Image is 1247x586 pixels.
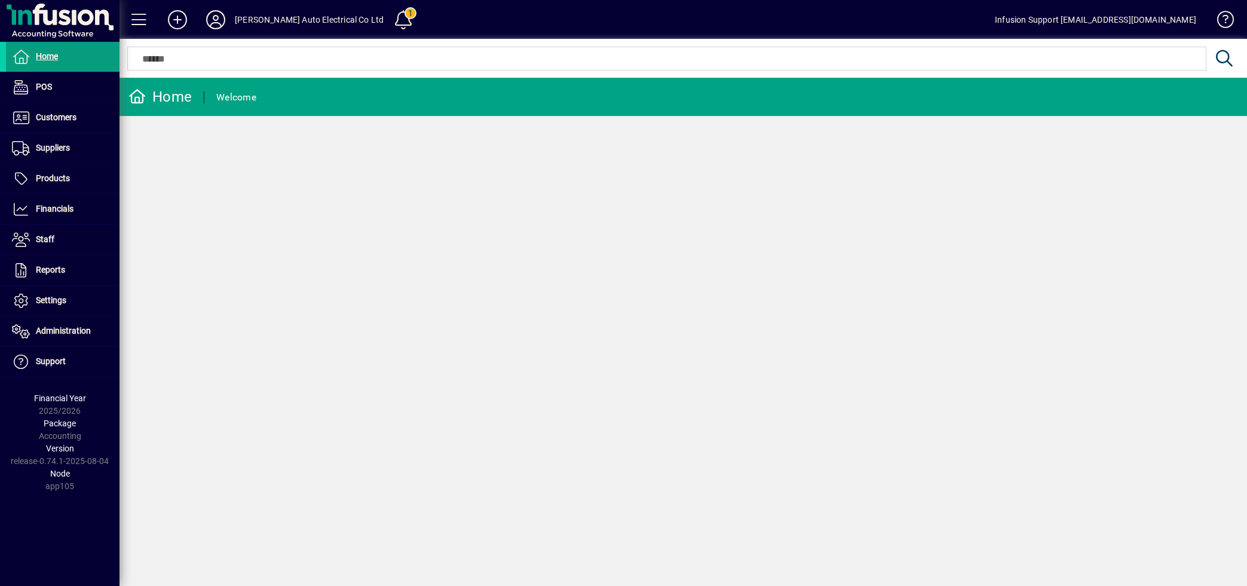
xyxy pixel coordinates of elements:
span: POS [36,82,52,91]
a: Reports [6,255,120,285]
span: Version [46,444,74,453]
button: Profile [197,9,235,30]
span: Administration [36,326,91,335]
div: Infusion Support [EMAIL_ADDRESS][DOMAIN_NAME] [995,10,1196,29]
span: Node [50,469,70,478]
span: Financial Year [34,393,86,403]
div: Welcome [216,88,256,107]
button: Add [158,9,197,30]
div: [PERSON_NAME] Auto Electrical Co Ltd [235,10,384,29]
span: Settings [36,295,66,305]
a: Staff [6,225,120,255]
a: Support [6,347,120,377]
a: Administration [6,316,120,346]
div: Home [128,87,192,106]
span: Home [36,51,58,61]
span: Staff [36,234,54,244]
span: Products [36,173,70,183]
a: POS [6,72,120,102]
span: Customers [36,112,76,122]
a: Settings [6,286,120,316]
a: Knowledge Base [1208,2,1232,41]
a: Products [6,164,120,194]
span: Package [44,419,76,428]
a: Financials [6,194,120,224]
a: Customers [6,103,120,133]
a: Suppliers [6,133,120,163]
span: Support [36,356,66,366]
span: Reports [36,265,65,274]
span: Suppliers [36,143,70,152]
span: Financials [36,204,73,213]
